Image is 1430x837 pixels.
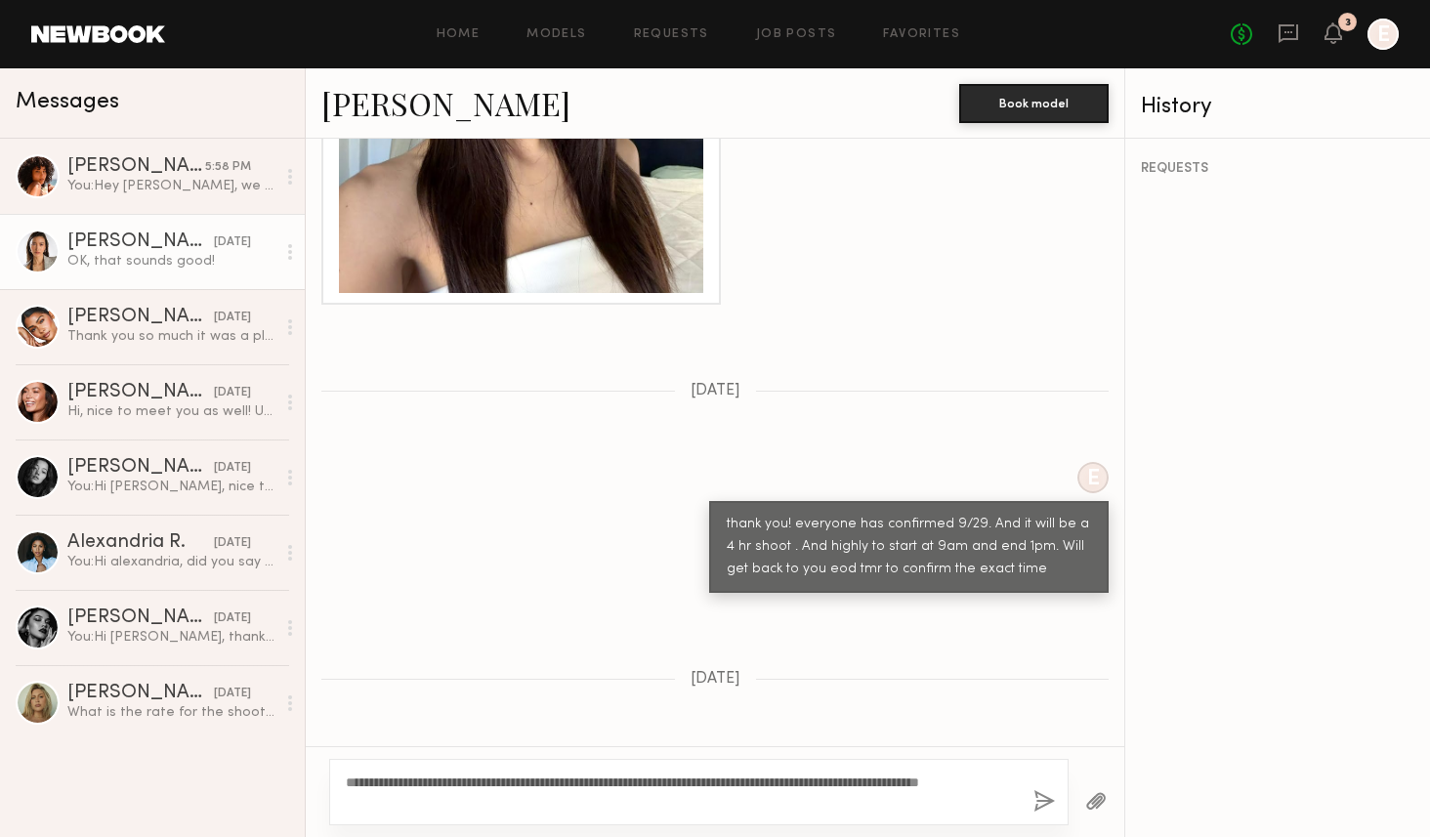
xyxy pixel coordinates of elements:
[67,703,275,722] div: What is the rate for the shoot? Thanks!
[67,553,275,571] div: You: Hi alexandria, did you say you were coming in at 12:30pm tmr?
[691,383,740,399] span: [DATE]
[214,685,251,703] div: [DATE]
[214,309,251,327] div: [DATE]
[67,177,275,195] div: You: Hey [PERSON_NAME], we have some delays in our photo samples. If we have to reschedule, will ...
[67,327,275,346] div: Thank you so much it was a pleasure working together! :)
[691,671,740,688] span: [DATE]
[959,94,1109,110] a: Book model
[67,608,214,628] div: [PERSON_NAME]
[67,232,214,252] div: [PERSON_NAME]
[727,514,1091,581] div: thank you! everyone has confirmed 9/29. And it will be a 4 hr shoot . And highly to start at 9am ...
[214,233,251,252] div: [DATE]
[16,91,119,113] span: Messages
[67,628,275,647] div: You: Hi [PERSON_NAME], thank you for letting us know!
[214,534,251,553] div: [DATE]
[321,82,570,124] a: [PERSON_NAME]
[67,478,275,496] div: You: Hi [PERSON_NAME], nice to meet you. We sent out a casting invitation [DATE] and wanted to fo...
[1141,96,1414,118] div: History
[883,28,960,41] a: Favorites
[205,158,251,177] div: 5:58 PM
[526,28,586,41] a: Models
[67,684,214,703] div: [PERSON_NAME]
[1345,18,1351,28] div: 3
[67,533,214,553] div: Alexandria R.
[1367,19,1399,50] a: E
[756,28,837,41] a: Job Posts
[214,459,251,478] div: [DATE]
[67,157,205,177] div: [PERSON_NAME]
[67,402,275,421] div: Hi, nice to meet you as well! Unfortunately I’ll be out of town until the 28th so I won’t be able...
[437,28,481,41] a: Home
[214,609,251,628] div: [DATE]
[959,84,1109,123] button: Book model
[214,384,251,402] div: [DATE]
[67,308,214,327] div: [PERSON_NAME]
[67,383,214,402] div: [PERSON_NAME]
[634,28,709,41] a: Requests
[1141,162,1414,176] div: REQUESTS
[67,458,214,478] div: [PERSON_NAME]
[67,252,275,271] div: OK, that sounds good!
